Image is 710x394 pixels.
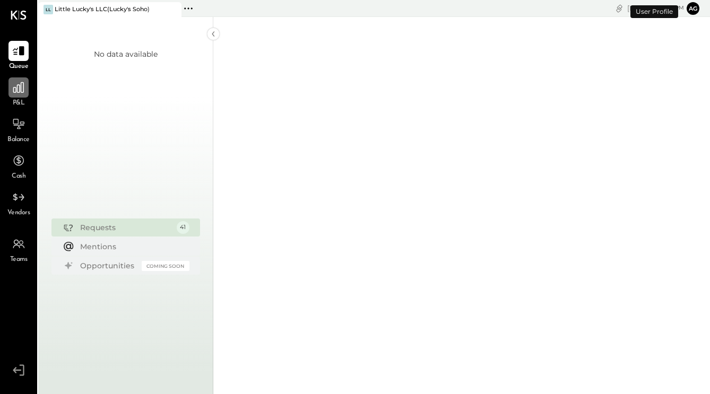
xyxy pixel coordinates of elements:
span: Teams [10,255,28,265]
a: Balance [1,114,37,145]
div: copy link [614,3,625,14]
div: No data available [94,49,158,59]
span: Balance [7,135,30,145]
div: Little Lucky's LLC(Lucky's Soho) [55,5,150,14]
div: 41 [177,221,189,234]
span: Cash [12,172,25,181]
span: Queue [9,62,29,72]
div: User Profile [630,5,678,18]
span: 5 : 45 [652,3,673,13]
button: Ag [687,2,699,15]
div: Coming Soon [142,261,189,271]
div: Opportunities [80,260,136,271]
div: [DATE] [627,3,684,13]
span: Vendors [7,208,30,218]
a: Queue [1,41,37,72]
span: pm [675,4,684,12]
a: Teams [1,234,37,265]
div: Requests [80,222,171,233]
a: Vendors [1,187,37,218]
div: Mentions [80,241,184,252]
a: Cash [1,151,37,181]
div: LL [44,5,53,14]
a: P&L [1,77,37,108]
span: P&L [13,99,25,108]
